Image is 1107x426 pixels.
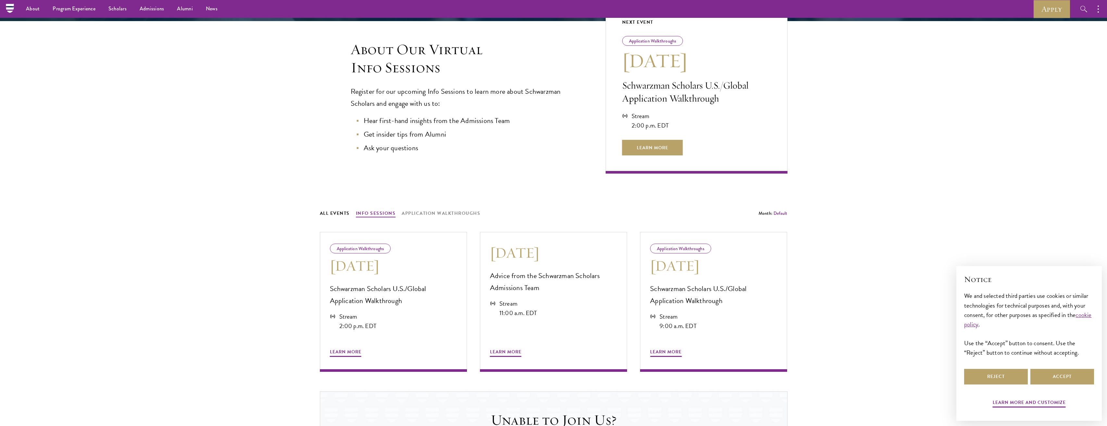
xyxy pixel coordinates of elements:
[650,257,777,275] h3: [DATE]
[357,115,580,127] li: Hear first-hand insights from the Admissions Team
[622,36,683,46] div: Application Walkthroughs
[759,210,772,216] span: Month:
[640,232,787,372] a: Application Walkthroughs [DATE] Schwarzman Scholars U.S./Global Application Walkthrough Stream 9:...
[490,270,617,294] p: Advice from the Schwarzman Scholars Admissions Team
[964,369,1028,384] button: Reject
[351,41,580,77] h3: About Our Virtual Info Sessions
[357,128,580,140] li: Get insider tips from Alumni
[632,121,669,130] div: 2:00 p.m. EDT
[660,312,697,321] div: Stream
[993,398,1066,408] button: Learn more and customize
[357,142,580,154] li: Ask your questions
[606,2,787,174] a: Next Event Application Walkthroughs [DATE] Schwarzman Scholars U.S./Global Application Walkthroug...
[1030,369,1094,384] button: Accept
[320,232,467,372] a: Application Walkthroughs [DATE] Schwarzman Scholars U.S./Global Application Walkthrough Stream 2:...
[356,209,396,217] button: Info Sessions
[622,18,771,26] div: Next Event
[650,283,777,307] p: Schwarzman Scholars U.S./Global Application Walkthrough
[622,140,683,155] span: Learn More
[402,209,480,217] button: Application Walkthroughs
[660,321,697,331] div: 9:00 a.m. EDT
[320,209,350,217] button: All Events
[774,210,787,217] button: Default
[622,79,771,105] p: Schwarzman Scholars U.S./Global Application Walkthrough
[964,274,1094,285] h2: Notice
[632,111,669,121] div: Stream
[964,310,1092,329] a: cookie policy
[330,257,457,275] h3: [DATE]
[330,244,391,253] div: Application Walkthroughs
[351,86,580,110] p: Register for our upcoming Info Sessions to learn more about Schwarzman Scholars and engage with u...
[330,283,457,307] p: Schwarzman Scholars U.S./Global Application Walkthrough
[499,299,537,308] div: Stream
[650,348,682,358] span: Learn More
[499,308,537,318] div: 11:00 a.m. EDT
[650,244,711,253] div: Application Walkthroughs
[339,312,377,321] div: Stream
[480,232,627,372] a: [DATE] Advice from the Schwarzman Scholars Admissions Team Stream 11:00 a.m. EDT Learn More
[330,348,361,358] span: Learn More
[490,244,617,262] h3: [DATE]
[490,348,522,358] span: Learn More
[964,291,1094,357] div: We and selected third parties use cookies or similar technologies for technical purposes and, wit...
[622,49,771,72] h3: [DATE]
[339,321,377,331] div: 2:00 p.m. EDT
